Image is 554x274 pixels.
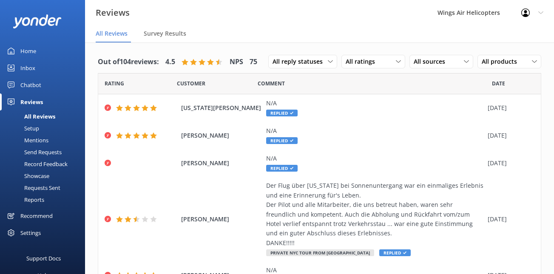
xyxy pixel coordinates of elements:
[181,158,262,168] span: [PERSON_NAME]
[5,122,85,134] a: Setup
[266,154,483,163] div: N/A
[230,56,243,68] h4: NPS
[20,224,41,241] div: Settings
[26,250,61,267] div: Support Docs
[144,29,186,38] span: Survey Results
[20,76,41,93] div: Chatbot
[379,249,411,256] span: Replied
[181,215,262,224] span: [PERSON_NAME]
[20,207,53,224] div: Recommend
[488,215,530,224] div: [DATE]
[488,158,530,168] div: [DATE]
[5,134,48,146] div: Mentions
[5,182,60,194] div: Requests Sent
[105,79,124,88] span: Date
[181,131,262,140] span: [PERSON_NAME]
[266,165,298,172] span: Replied
[177,79,205,88] span: Date
[266,126,483,136] div: N/A
[20,42,36,59] div: Home
[5,134,85,146] a: Mentions
[20,93,43,110] div: Reviews
[5,110,55,122] div: All Reviews
[96,29,128,38] span: All Reviews
[266,137,298,144] span: Replied
[181,103,262,113] span: [US_STATE][PERSON_NAME]
[5,146,85,158] a: Send Requests
[266,249,374,256] span: Private NYC Tour from [GEOGRAPHIC_DATA]
[5,194,85,206] a: Reports
[13,14,62,28] img: yonder-white-logo.png
[492,79,505,88] span: Date
[258,79,285,88] span: Question
[5,110,85,122] a: All Reviews
[273,57,328,66] span: All reply statuses
[96,6,130,20] h3: Reviews
[414,57,450,66] span: All sources
[5,194,44,206] div: Reports
[5,170,85,182] a: Showcase
[20,59,35,76] div: Inbox
[5,158,68,170] div: Record Feedback
[5,182,85,194] a: Requests Sent
[5,158,85,170] a: Record Feedback
[346,57,380,66] span: All ratings
[488,131,530,140] div: [DATE]
[482,57,522,66] span: All products
[250,56,257,68] h4: 75
[5,146,62,158] div: Send Requests
[5,122,39,134] div: Setup
[98,56,159,68] h4: Out of 104 reviews:
[165,56,175,68] h4: 4.5
[488,103,530,113] div: [DATE]
[266,181,483,248] div: Der Flug über [US_STATE] bei Sonnenuntergang war ein einmaliges Erlebnis und eine Erinnerung für'...
[266,99,483,108] div: N/A
[5,170,49,182] div: Showcase
[266,110,298,116] span: Replied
